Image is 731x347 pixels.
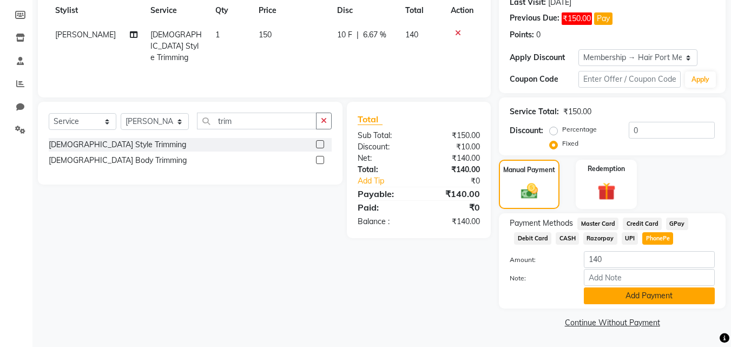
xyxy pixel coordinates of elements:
div: ₹140.00 [419,153,488,164]
button: Add Payment [584,287,715,304]
div: ₹0 [419,201,488,214]
span: Credit Card [623,218,662,230]
label: Fixed [562,139,578,148]
div: Discount: [350,141,419,153]
input: Add Note [584,269,715,286]
span: Master Card [577,218,618,230]
span: Payment Methods [510,218,573,229]
div: ₹10.00 [419,141,488,153]
input: Enter Offer / Coupon Code [578,71,681,88]
span: 1 [215,30,220,40]
label: Redemption [588,164,625,174]
div: ₹140.00 [419,187,488,200]
img: _gift.svg [592,180,621,202]
span: 140 [405,30,418,40]
div: ₹140.00 [419,216,488,227]
span: 6.67 % [363,29,386,41]
input: Search or Scan [197,113,317,129]
span: Razorpay [583,232,617,245]
button: Apply [685,71,716,88]
label: Amount: [502,255,575,265]
span: UPI [622,232,638,245]
span: ₹150.00 [562,12,592,25]
div: ₹150.00 [563,106,591,117]
div: Total: [350,164,419,175]
div: Net: [350,153,419,164]
div: ₹140.00 [419,164,488,175]
div: Balance : [350,216,419,227]
div: Previous Due: [510,12,559,25]
input: Amount [584,251,715,268]
span: GPay [666,218,688,230]
span: | [357,29,359,41]
button: Pay [594,12,613,25]
div: [DEMOGRAPHIC_DATA] Style Trimming [49,139,186,150]
a: Add Tip [350,175,430,187]
div: Service Total: [510,106,559,117]
span: [PERSON_NAME] [55,30,116,40]
label: Percentage [562,125,597,134]
div: 0 [536,29,541,41]
span: Total [358,114,383,125]
div: Points: [510,29,534,41]
div: Discount: [510,125,543,136]
div: Coupon Code [510,74,578,85]
div: ₹0 [431,175,489,187]
span: 10 F [337,29,352,41]
label: Note: [502,273,575,283]
span: PhonePe [642,232,673,245]
img: _cash.svg [516,181,543,201]
div: ₹150.00 [419,130,488,141]
span: [DEMOGRAPHIC_DATA] Style Trimming [150,30,202,62]
div: Apply Discount [510,52,578,63]
span: Debit Card [514,232,551,245]
div: Sub Total: [350,130,419,141]
span: CASH [556,232,579,245]
label: Manual Payment [503,165,555,175]
div: Payable: [350,187,419,200]
div: Paid: [350,201,419,214]
a: Continue Without Payment [501,317,723,329]
span: 150 [259,30,272,40]
div: [DEMOGRAPHIC_DATA] Body Trimming [49,155,187,166]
